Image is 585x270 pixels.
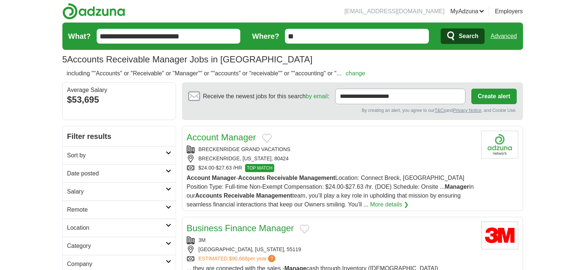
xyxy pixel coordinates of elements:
[67,169,166,178] h2: Date posted
[445,184,469,190] strong: Manager
[63,219,176,237] a: Location
[252,31,279,42] label: Where?
[306,93,328,99] a: by email
[300,225,309,233] button: Add to favorite jobs
[199,255,277,263] a: ESTIMATED:$90,668per year?
[212,175,236,181] strong: Manager
[63,182,176,201] a: Salary
[344,7,444,16] li: [EMAIL_ADDRESS][DOMAIN_NAME]
[63,126,176,146] h2: Filter results
[459,29,478,44] span: Search
[203,92,329,101] span: Receive the newest jobs for this search :
[245,164,274,172] span: TOP MATCH
[441,28,485,44] button: Search
[434,108,445,113] a: T&Cs
[481,222,518,249] img: 3M logo
[187,146,475,153] div: BRECKENRIDGE GRAND VACATIONS
[67,205,166,214] h2: Remote
[238,175,265,181] strong: Accounts
[63,164,176,182] a: Date posted
[346,70,365,76] a: change
[187,132,256,142] a: Account Manager
[187,246,475,253] div: [GEOGRAPHIC_DATA], [US_STATE], 55119
[256,192,292,199] strong: Management
[229,256,248,262] span: $90,668
[266,175,297,181] strong: Receivable
[63,201,176,219] a: Remote
[450,7,484,16] a: MyAdzuna
[187,175,474,208] span: - Location: Connect Breck, [GEOGRAPHIC_DATA] Position Type: Full-time Non-Exempt Compensation: $2...
[495,7,523,16] a: Employers
[195,192,222,199] strong: Accounts
[63,146,176,164] a: Sort by
[370,200,409,209] a: More details ❯
[67,87,171,93] div: Average Salary
[481,131,518,158] img: Company logo
[224,192,255,199] strong: Receivable
[187,223,294,233] a: Business Finance Manager
[67,151,166,160] h2: Sort by
[299,175,335,181] strong: Management
[187,175,210,181] strong: Account
[67,223,166,232] h2: Location
[188,107,517,114] div: By creating an alert, you agree to our and , and Cookie Use.
[262,134,272,143] button: Add to favorite jobs
[187,164,475,172] div: $24.00-$27.63 /HR
[199,237,206,243] a: 3M
[491,29,517,44] a: Advanced
[187,155,475,163] div: BRECKENRIDGE, [US_STATE], 80424
[453,108,481,113] a: Privacy Notice
[268,255,275,262] span: ?
[67,260,166,269] h2: Company
[67,242,166,250] h2: Category
[67,69,365,78] h2: including ""Accounts" or "Receivable" or "Manager"" or ""accounts" or "receivable"" or ""accounti...
[68,31,91,42] label: What?
[62,3,125,20] img: Adzuna logo
[62,54,313,64] h1: Accounts Receivable Manager Jobs in [GEOGRAPHIC_DATA]
[63,237,176,255] a: Category
[62,53,67,66] span: 5
[471,89,516,104] button: Create alert
[67,93,171,106] div: $53,695
[67,187,166,196] h2: Salary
